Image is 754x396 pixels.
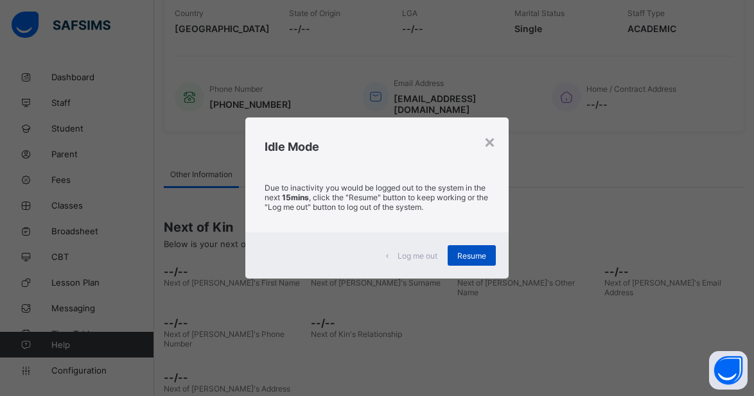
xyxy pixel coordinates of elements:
[457,251,486,261] span: Resume
[265,140,490,153] h2: Idle Mode
[265,183,490,212] p: Due to inactivity you would be logged out to the system in the next , click the "Resume" button t...
[709,351,748,390] button: Open asap
[398,251,437,261] span: Log me out
[282,193,309,202] strong: 15mins
[484,130,496,152] div: ×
